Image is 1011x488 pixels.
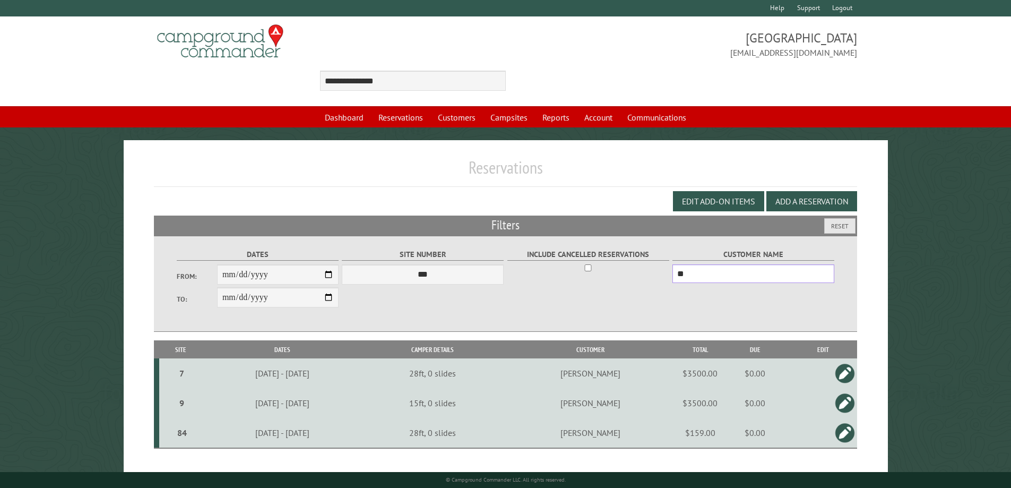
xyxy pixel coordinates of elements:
a: Customers [431,107,482,127]
a: Campsites [484,107,534,127]
a: Account [578,107,619,127]
th: Camper Details [362,340,502,359]
td: $159.00 [679,418,721,448]
td: $0.00 [721,358,789,388]
td: [PERSON_NAME] [502,418,679,448]
th: Due [721,340,789,359]
td: $3500.00 [679,358,721,388]
td: $3500.00 [679,388,721,418]
h1: Reservations [154,157,858,186]
div: 9 [163,398,201,408]
th: Site [159,340,202,359]
td: [PERSON_NAME] [502,358,679,388]
th: Dates [202,340,362,359]
td: $0.00 [721,418,789,448]
img: Campground Commander [154,21,287,62]
a: Communications [621,107,693,127]
span: [GEOGRAPHIC_DATA] [EMAIL_ADDRESS][DOMAIN_NAME] [506,29,858,59]
th: Customer [502,340,679,359]
a: Reservations [372,107,429,127]
label: From: [177,271,217,281]
td: 15ft, 0 slides [362,388,502,418]
label: To: [177,294,217,304]
td: 28ft, 0 slides [362,358,502,388]
div: [DATE] - [DATE] [204,368,361,379]
th: Edit [789,340,857,359]
button: Reset [824,218,856,234]
div: 7 [163,368,201,379]
a: Dashboard [318,107,370,127]
label: Dates [177,249,339,261]
small: © Campground Commander LLC. All rights reserved. [446,476,566,483]
button: Add a Reservation [766,191,857,211]
div: [DATE] - [DATE] [204,427,361,438]
div: 84 [163,427,201,438]
td: 28ft, 0 slides [362,418,502,448]
td: [PERSON_NAME] [502,388,679,418]
label: Customer Name [672,249,834,261]
th: Total [679,340,721,359]
h2: Filters [154,216,858,236]
label: Include Cancelled Reservations [507,249,669,261]
a: Reports [536,107,576,127]
button: Edit Add-on Items [673,191,764,211]
td: $0.00 [721,388,789,418]
div: [DATE] - [DATE] [204,398,361,408]
label: Site Number [342,249,504,261]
